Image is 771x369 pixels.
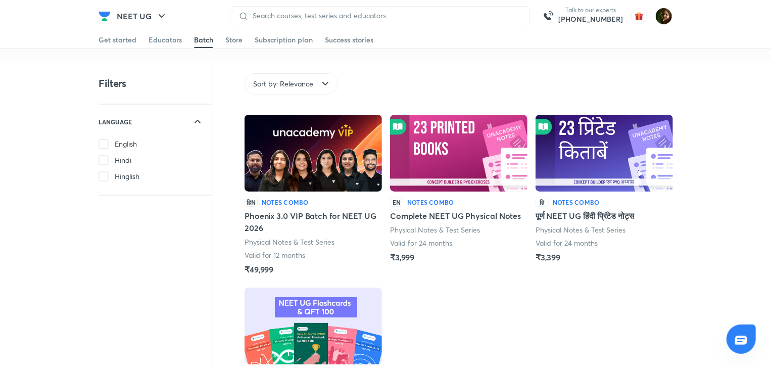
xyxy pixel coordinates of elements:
p: Physical Notes & Test Series [390,225,480,235]
img: call-us [538,6,558,26]
h5: ₹3,999 [390,251,415,263]
div: Batch [194,35,213,45]
p: EN [390,198,403,207]
p: Valid for 24 months [536,238,598,248]
img: Durgesh [655,8,672,25]
a: [PHONE_NUMBER] [558,14,623,24]
p: Talk to our experts [558,6,623,14]
h6: Notes Combo [262,198,309,207]
img: Batch Thumbnail [390,115,527,192]
h5: Complete NEET UG Physical Notes [390,210,521,222]
span: Sort by: Relevance [253,79,313,89]
a: Educators [149,32,182,48]
h5: ₹3,399 [536,251,561,263]
h6: LANGUAGE [99,117,132,127]
p: Valid for 12 months [245,250,305,260]
img: Batch Thumbnail [536,115,673,192]
p: हिN [245,198,258,207]
a: Success stories [325,32,373,48]
p: Physical Notes & Test Series [245,237,335,247]
div: Educators [149,35,182,45]
h6: Notes Combo [407,198,454,207]
a: Store [225,32,243,48]
img: Company Logo [99,10,111,22]
a: Batch [194,32,213,48]
img: Batch Thumbnail [245,115,382,192]
button: NEET UG [111,6,174,26]
div: Get started [99,35,136,45]
h5: ₹49,999 [245,263,273,275]
p: Physical Notes & Test Series [536,225,626,235]
span: Hindi [115,155,131,165]
div: Subscription plan [255,35,313,45]
span: English [115,139,137,149]
h5: Phoenix 3.0 VIP Batch for NEET UG 2026 [245,210,382,234]
img: Batch Thumbnail [245,288,382,364]
img: avatar [631,8,647,24]
h4: Filters [99,77,126,90]
p: Valid for 24 months [390,238,452,248]
div: Store [225,35,243,45]
h6: Notes Combo [553,198,600,207]
input: Search courses, test series and educators [249,12,521,20]
p: हि [536,198,549,207]
span: Hinglish [115,171,139,181]
a: Subscription plan [255,32,313,48]
h5: पूर्ण NEET UG हिंदी प्रिंटेड नोट्स [536,210,635,222]
a: Get started [99,32,136,48]
div: Success stories [325,35,373,45]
